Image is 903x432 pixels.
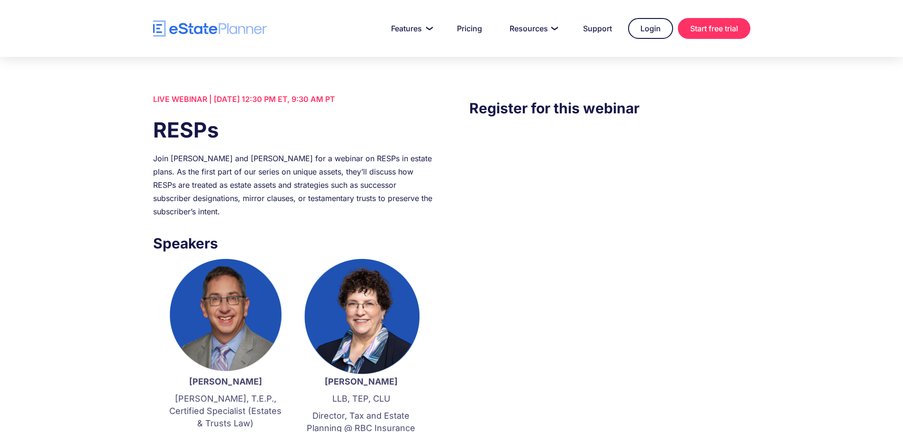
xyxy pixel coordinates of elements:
[153,20,267,37] a: home
[153,115,434,145] h1: RESPs
[380,19,441,38] a: Features
[446,19,493,38] a: Pricing
[189,377,262,386] strong: [PERSON_NAME]
[572,19,623,38] a: Support
[153,92,434,106] div: LIVE WEBINAR | [DATE] 12:30 PM ET, 9:30 AM PT
[325,377,398,386] strong: [PERSON_NAME]
[469,138,750,308] iframe: Form 0
[153,152,434,218] div: Join [PERSON_NAME] and [PERSON_NAME] for a webinar on RESPs in estate plans. As the first part of...
[498,19,567,38] a: Resources
[628,18,673,39] a: Login
[167,393,284,430] p: [PERSON_NAME], T.E.P., Certified Specialist (Estates & Trusts Law)
[678,18,750,39] a: Start free trial
[153,232,434,254] h3: Speakers
[469,97,750,119] h3: Register for this webinar
[303,393,420,405] p: LLB, TEP, CLU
